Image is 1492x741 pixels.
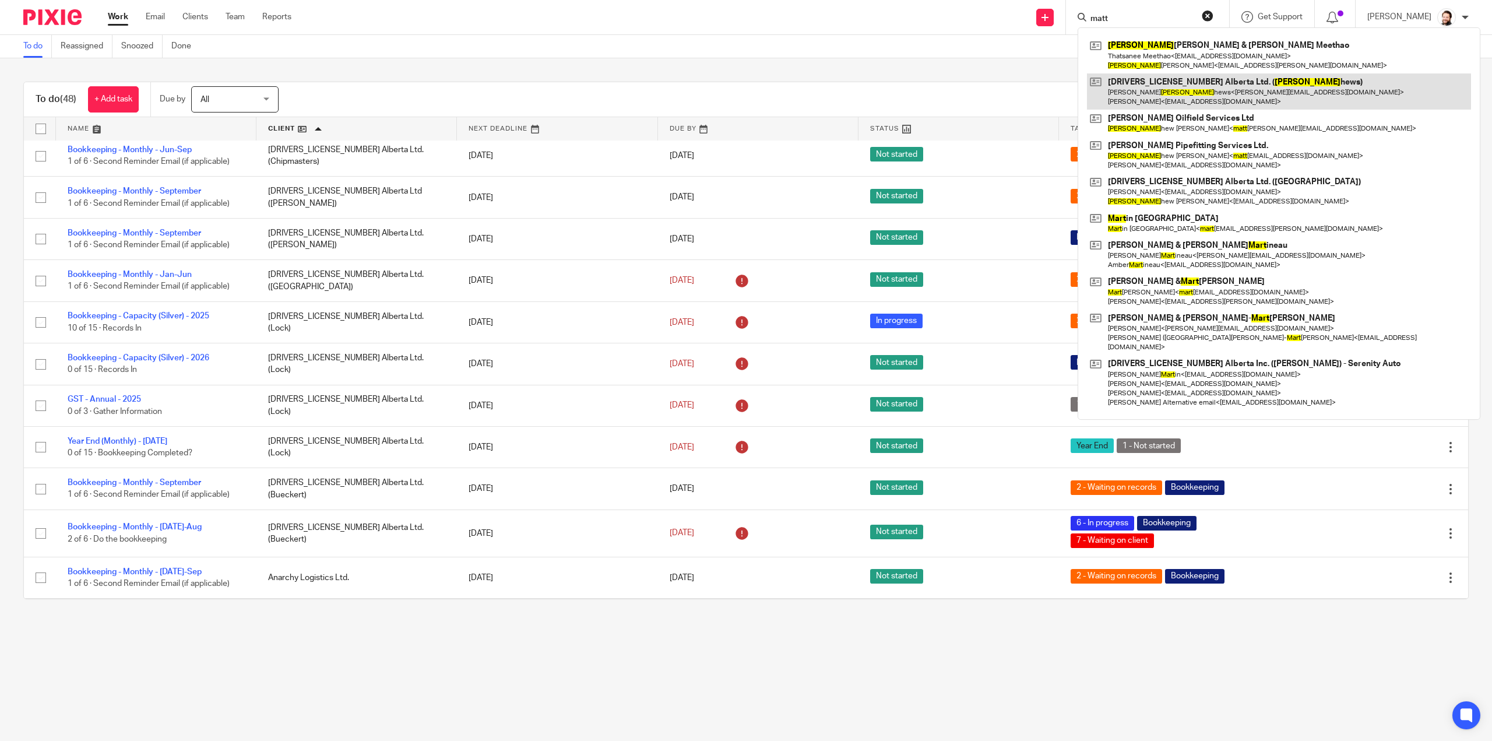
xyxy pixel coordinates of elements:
span: Get Support [1258,13,1303,21]
span: 6 - In progress [1071,516,1134,531]
td: [DATE] [457,177,657,218]
span: Not started [870,189,923,203]
span: 1 of 6 · Second Reminder Email (if applicable) [68,157,230,166]
span: [DATE] [670,276,694,285]
span: 2 - Waiting on records [1071,189,1162,203]
td: [DRIVERS_LICENSE_NUMBER] Alberta Ltd. (Lock) [256,301,457,343]
a: + Add task [88,86,139,113]
h1: To do [36,93,76,106]
td: Anarchy Logistics Ltd. [256,599,457,640]
td: [DATE] [457,557,657,598]
span: [DATE] [670,574,694,582]
span: 7 - Waiting on client [1071,533,1154,548]
a: Team [226,11,245,23]
span: In progress [870,314,923,328]
span: Not started [870,525,923,539]
span: 1 of 6 · Second Reminder Email (if applicable) [68,491,230,499]
td: [DRIVERS_LICENSE_NUMBER] Alberta Ltd. (Lock) [256,343,457,385]
span: [DATE] [670,485,694,493]
a: Reassigned [61,35,112,58]
span: 2 - Waiting on records [1071,272,1162,287]
span: [DATE] [670,443,694,451]
td: [DATE] [457,426,657,468]
td: [DRIVERS_LICENSE_NUMBER] Alberta Ltd. ([PERSON_NAME]) [256,218,457,259]
span: Bookkeeping [1165,480,1224,495]
td: [DATE] [457,260,657,301]
td: [DATE] [457,218,657,259]
a: Clients [182,11,208,23]
a: Work [108,11,128,23]
td: [DATE] [457,510,657,557]
td: [DRIVERS_LICENSE_NUMBER] Alberta Ltd. ([GEOGRAPHIC_DATA]) [256,260,457,301]
a: Bookkeeping - Monthly - [DATE]-Sep [68,568,202,576]
td: [DRIVERS_LICENSE_NUMBER] Alberta Ltd ([PERSON_NAME]) [256,177,457,218]
a: Bookkeeping - Monthly - September [68,479,201,487]
td: [DATE] [457,599,657,640]
span: 1 of 6 · Second Reminder Email (if applicable) [68,580,230,588]
span: [DATE] [670,235,694,243]
span: [DATE] [670,402,694,410]
td: [DATE] [457,301,657,343]
span: 0 of 15 · Records In [68,366,137,374]
span: Not started [870,230,923,245]
span: Not started [870,438,923,453]
span: Tags [1071,125,1090,132]
a: Bookkeeping - Capacity (Silver) - 2026 [68,354,209,362]
td: [DATE] [457,343,657,385]
img: Jayde%20Headshot.jpg [1437,8,1456,27]
span: [DATE] [670,529,694,538]
td: [DRIVERS_LICENSE_NUMBER] Alberta Ltd. (Lock) [256,426,457,468]
button: Clear [1202,10,1213,22]
span: 10 of 15 · Records In [68,324,142,332]
span: Bookkeeping [1071,230,1130,245]
input: Search [1089,14,1194,24]
a: Email [146,11,165,23]
a: Bookkeeping - Monthly - [DATE]-Aug [68,523,202,531]
a: Year End (Monthly) - [DATE] [68,437,167,445]
span: Not started [870,480,923,495]
span: 2 - Waiting on records [1071,314,1162,328]
a: Bookkeeping - Monthly - September [68,187,201,195]
span: [DATE] [670,360,694,368]
span: Bookkeeping [1137,516,1197,531]
span: Not started [870,397,923,412]
span: 1 - Not started [1117,438,1181,453]
span: Not started [870,569,923,584]
span: Not started [870,147,923,161]
span: Bookkeeping [1071,355,1130,370]
span: 2 - Waiting on records [1071,147,1162,161]
span: [DATE] [670,194,694,202]
span: 0 of 3 · Gather Information [68,408,162,416]
a: Bookkeeping - Monthly - Jun-Sep [68,146,192,154]
span: [DATE] [670,318,694,326]
span: Year End [1071,438,1114,453]
a: Done [171,35,200,58]
p: [PERSON_NAME] [1367,11,1431,23]
span: All [200,96,209,104]
span: 2 - Waiting on records [1071,480,1162,495]
td: [DATE] [457,385,657,426]
span: 1 of 6 · Second Reminder Email (if applicable) [68,199,230,208]
span: [DATE] [670,152,694,160]
a: Bookkeeping - Capacity (Silver) - 2025 [68,312,209,320]
a: Bookkeeping - Monthly - September [68,229,201,237]
span: 2 of 6 · Do the bookkeeping [68,535,167,543]
span: Not started [870,272,923,287]
span: Not started [870,355,923,370]
p: Due by [160,93,185,105]
span: 2 - Waiting on records [1071,569,1162,584]
a: To do [23,35,52,58]
a: GST - Annual - 2025 [68,395,141,403]
span: 1 - Not started [1071,397,1135,412]
td: [DATE] [457,468,657,510]
td: Anarchy Logistics Ltd. [256,557,457,598]
a: Bookkeeping - Monthly - Jan-Jun [68,271,192,279]
span: 0 of 15 · Bookkeeping Completed? [68,449,192,457]
td: [DRIVERS_LICENSE_NUMBER] Alberta Ltd. (Bueckert) [256,468,457,510]
td: [DRIVERS_LICENSE_NUMBER] Alberta Ltd. (Lock) [256,385,457,426]
td: [DRIVERS_LICENSE_NUMBER] Alberta Ltd. (Chipmasters) [256,135,457,177]
td: [DRIVERS_LICENSE_NUMBER] Alberta Ltd. (Bueckert) [256,510,457,557]
img: Pixie [23,9,82,25]
span: (48) [60,94,76,104]
td: [DATE] [457,135,657,177]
